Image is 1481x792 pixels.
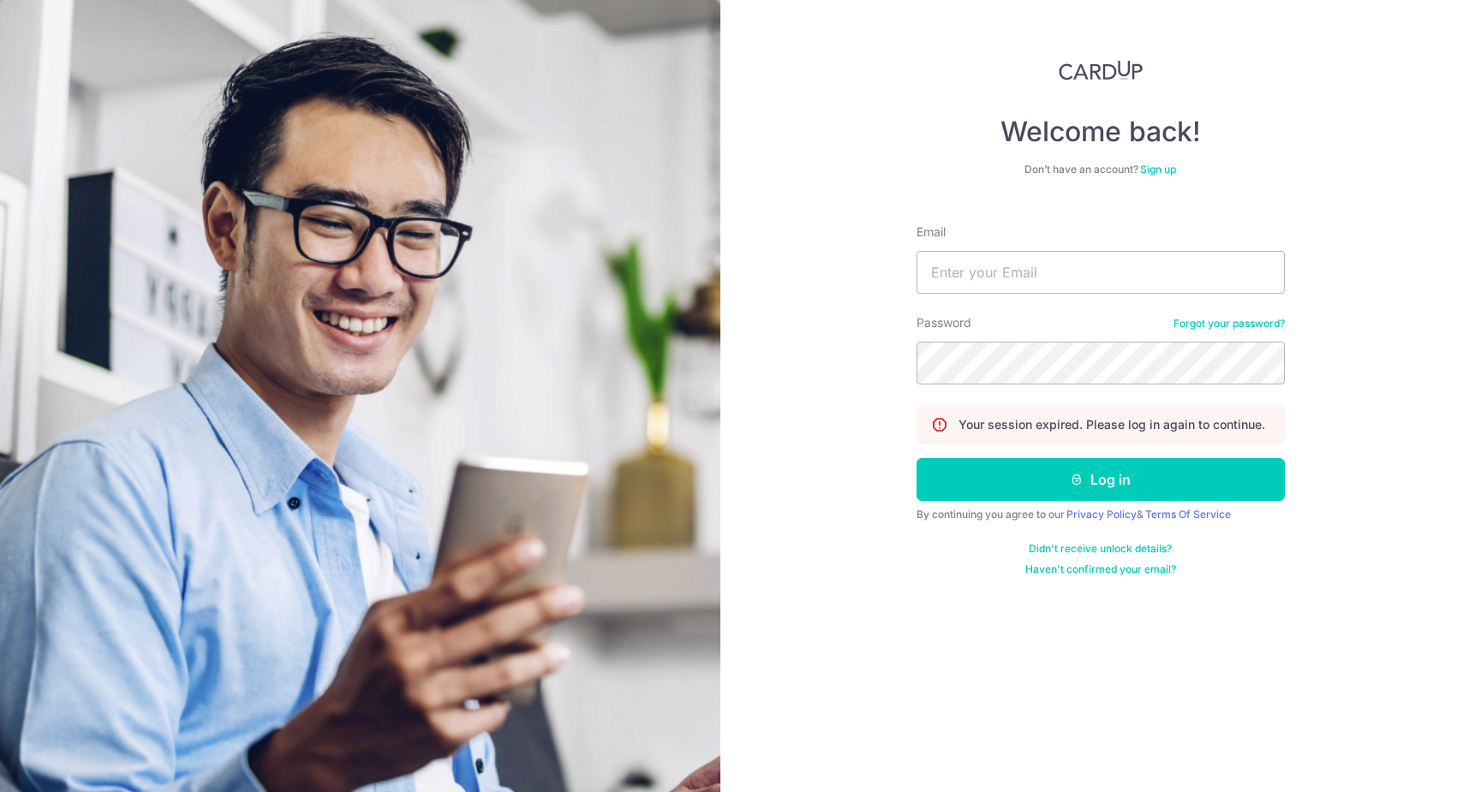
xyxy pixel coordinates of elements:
div: By continuing you agree to our & [917,508,1285,521]
a: Didn't receive unlock details? [1029,542,1172,556]
a: Haven't confirmed your email? [1025,563,1176,576]
input: Enter your Email [917,251,1285,294]
button: Log in [917,458,1285,501]
p: Your session expired. Please log in again to continue. [958,416,1265,433]
a: Terms Of Service [1145,508,1231,521]
div: Don’t have an account? [917,163,1285,176]
label: Email [917,223,946,241]
img: CardUp Logo [1059,60,1143,80]
a: Privacy Policy [1066,508,1137,521]
label: Password [917,314,971,331]
h4: Welcome back! [917,115,1285,149]
a: Forgot your password? [1173,317,1285,330]
a: Sign up [1140,163,1176,176]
